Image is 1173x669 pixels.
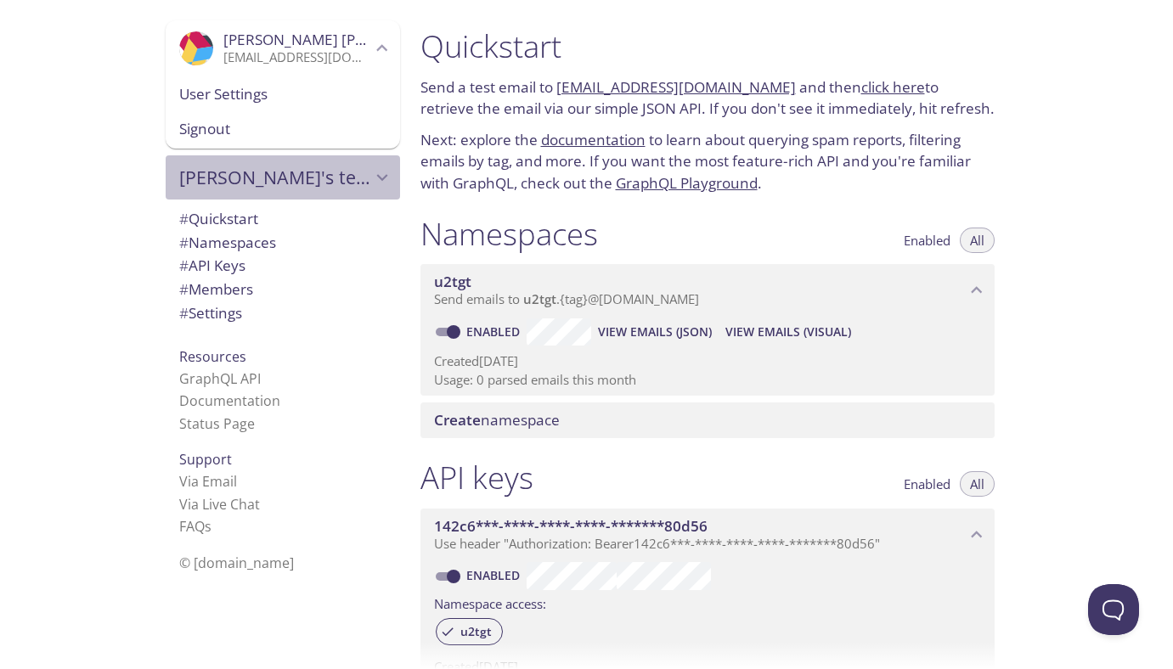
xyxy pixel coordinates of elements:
span: # [179,303,189,323]
span: Resources [179,347,246,366]
div: u2tgt [436,618,503,645]
div: Eduardo Moncada [166,20,400,76]
span: u2tgt [450,624,502,639]
span: Create [434,410,481,430]
button: Enabled [894,228,961,253]
span: Signout [179,118,386,140]
div: Eduardo's team [166,155,400,200]
span: View Emails (JSON) [598,322,712,342]
button: All [960,228,995,253]
a: Enabled [464,323,527,340]
span: User Settings [179,83,386,105]
a: Status Page [179,414,255,433]
span: Settings [179,303,242,323]
span: Members [179,279,253,299]
a: Documentation [179,391,280,410]
a: Via Email [179,472,237,491]
p: Next: explore the to learn about querying spam reports, filtering emails by tag, and more. If you... [420,129,995,194]
div: Create namespace [420,402,995,438]
span: # [179,209,189,228]
a: click here [861,77,925,97]
div: Members [166,278,400,301]
span: Namespaces [179,233,276,252]
div: u2tgt namespace [420,264,995,317]
p: Send a test email to and then to retrieve the email via our simple JSON API. If you don't see it ... [420,76,995,120]
span: API Keys [179,256,245,275]
span: Support [179,450,232,469]
span: s [205,517,211,536]
span: [PERSON_NAME] [PERSON_NAME] [223,30,456,49]
span: u2tgt [523,290,556,307]
iframe: Help Scout Beacon - Open [1088,584,1139,635]
div: Signout [166,111,400,149]
button: Enabled [894,471,961,497]
span: View Emails (Visual) [725,322,851,342]
span: namespace [434,410,560,430]
a: GraphQL API [179,369,261,388]
a: Via Live Chat [179,495,260,514]
p: Usage: 0 parsed emails this month [434,371,981,389]
span: # [179,279,189,299]
a: GraphQL Playground [616,173,758,193]
span: [PERSON_NAME]'s team [179,166,371,189]
span: # [179,233,189,252]
span: # [179,256,189,275]
div: Team Settings [166,301,400,325]
a: Enabled [464,567,527,583]
h1: API keys [420,458,533,497]
a: FAQ [179,517,211,536]
a: documentation [541,130,646,149]
div: User Settings [166,76,400,112]
p: [EMAIL_ADDRESS][DOMAIN_NAME] [223,49,371,66]
div: API Keys [166,254,400,278]
a: [EMAIL_ADDRESS][DOMAIN_NAME] [556,77,796,97]
p: Created [DATE] [434,352,981,370]
span: Send emails to . {tag} @[DOMAIN_NAME] [434,290,699,307]
label: Namespace access: [434,590,546,615]
span: © [DOMAIN_NAME] [179,554,294,572]
h1: Quickstart [420,27,995,65]
span: u2tgt [434,272,471,291]
button: View Emails (JSON) [591,318,719,346]
div: Quickstart [166,207,400,231]
h1: Namespaces [420,215,598,253]
button: All [960,471,995,497]
div: Namespaces [166,231,400,255]
span: Quickstart [179,209,258,228]
button: View Emails (Visual) [719,318,858,346]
